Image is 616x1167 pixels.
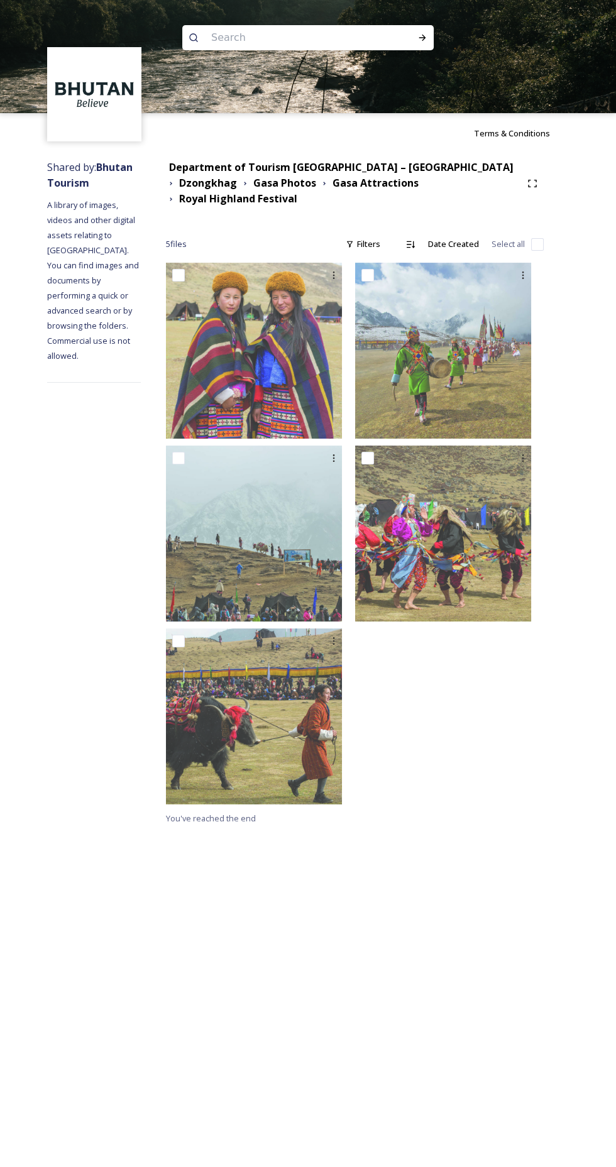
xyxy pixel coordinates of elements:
span: A library of images, videos and other digital assets relating to [GEOGRAPHIC_DATA]. You can find ... [47,199,141,361]
div: Filters [339,232,387,256]
span: Shared by: [47,160,133,190]
span: Select all [492,238,525,250]
strong: Department of Tourism [GEOGRAPHIC_DATA] – [GEOGRAPHIC_DATA] [169,160,514,174]
strong: Royal Highland Festival [179,192,297,205]
span: Terms & Conditions [474,128,550,139]
img: Royal Highland Festival-10.jpg [166,446,342,622]
strong: Dzongkhag [179,176,237,190]
img: Royal Highland Festival-1.jpg [166,628,342,804]
strong: Gasa Attractions [333,176,419,190]
img: Royal Highland Festival-11.jpg [355,446,531,622]
div: Date Created [422,232,485,256]
img: Royal Highland Festival-3.jpg [355,263,531,439]
strong: Gasa Photos [253,176,316,190]
input: Search [205,24,377,52]
a: Terms & Conditions [474,126,569,141]
span: You've reached the end [166,813,256,824]
img: Royal Highland Festival-2.jpg [166,263,342,439]
span: 5 file s [166,238,187,250]
img: BT_Logo_BB_Lockup_CMYK_High%2520Res.jpg [49,49,140,140]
